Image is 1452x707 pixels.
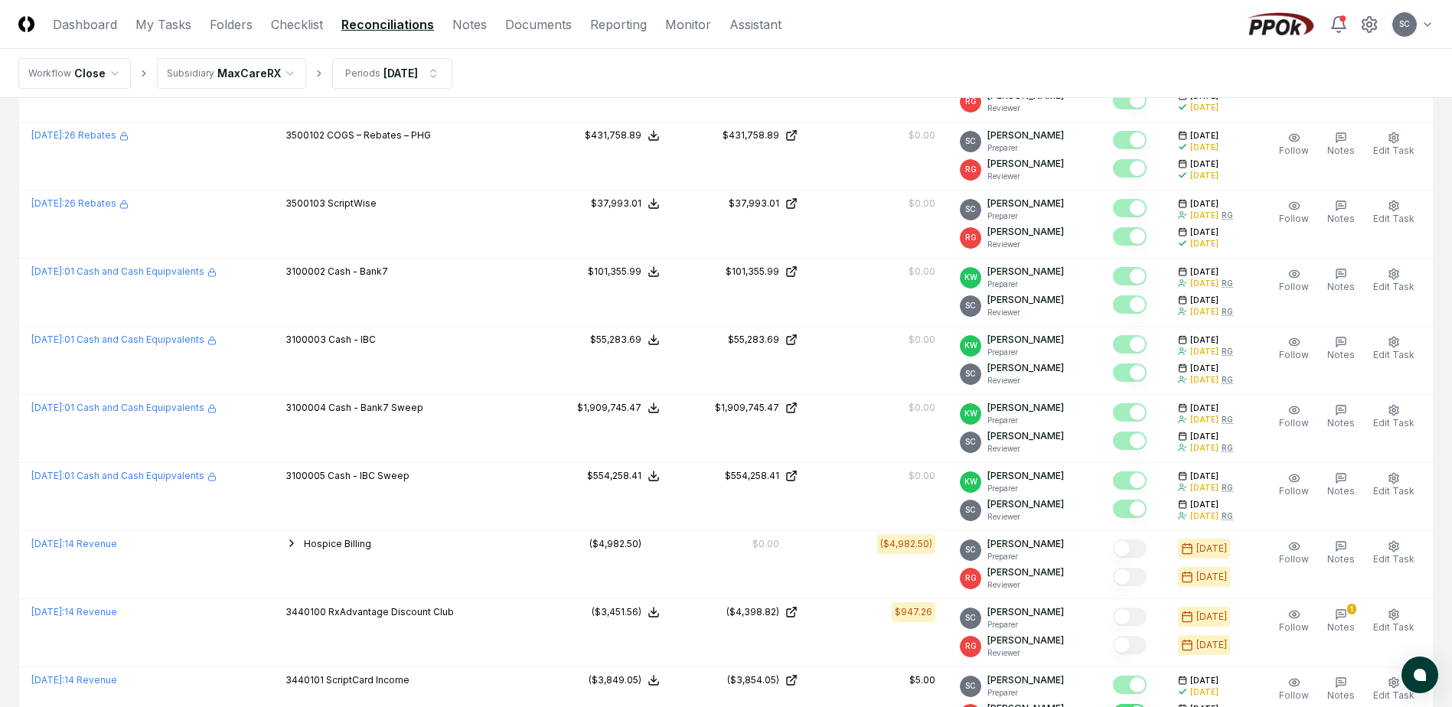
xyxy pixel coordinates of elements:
p: [PERSON_NAME] [987,429,1064,443]
div: $1,909,745.47 [577,401,641,415]
button: Notes [1324,469,1358,501]
button: Notes [1324,537,1358,569]
span: [DATE] : [31,402,64,413]
p: Reviewer [987,103,1064,114]
a: $55,283.69 [684,333,798,347]
span: [DATE] : [31,266,64,277]
button: Mark complete [1113,568,1147,586]
p: Reviewer [987,579,1064,591]
button: Mark complete [1113,227,1147,246]
span: Cash - IBC Sweep [328,470,409,481]
p: [PERSON_NAME] [987,634,1064,647]
div: ($4,982.50) [589,537,641,551]
div: $101,355.99 [726,265,779,279]
button: Follow [1276,605,1312,637]
button: Mark complete [1113,403,1147,422]
div: [DATE] [1190,142,1219,153]
div: [DATE] [1190,278,1219,289]
p: Reviewer [987,375,1064,386]
a: $1,909,745.47 [684,401,798,415]
span: [DATE] : [31,674,64,686]
span: Notes [1327,281,1355,292]
button: Mark complete [1113,363,1147,382]
div: $0.00 [909,129,935,142]
button: Follow [1276,129,1312,161]
p: [PERSON_NAME] [987,537,1064,551]
a: Dashboard [53,15,117,34]
button: SC [1391,11,1418,38]
span: Cash - Bank7 Sweep [328,402,423,413]
span: ScriptWise [328,197,377,209]
span: [DATE] [1190,499,1219,510]
div: $0.00 [752,537,779,551]
button: $1,909,745.47 [577,401,660,415]
span: 3100003 [286,334,326,345]
a: ($4,398.82) [684,605,798,619]
div: [DATE] [1190,210,1219,221]
button: Mark complete [1113,267,1147,285]
div: [DATE] [1190,414,1219,425]
div: RG [1222,442,1233,454]
span: Notes [1327,213,1355,224]
div: [DATE] [1196,570,1227,584]
span: Follow [1279,349,1309,360]
a: [DATE]:14 Revenue [31,606,117,617]
p: [PERSON_NAME] [987,129,1064,142]
div: $0.00 [909,401,935,415]
nav: breadcrumb [18,58,452,89]
span: [DATE] : [31,129,64,141]
div: $55,283.69 [590,333,641,347]
span: Edit Task [1373,281,1414,292]
div: Workflow [28,67,71,80]
p: Preparer [987,619,1064,630]
span: KW [964,272,977,283]
div: RG [1222,482,1233,494]
div: ($3,849.05) [589,673,641,687]
p: [PERSON_NAME] [987,565,1064,579]
p: Preparer [987,210,1064,222]
div: Subsidiary [167,67,214,80]
div: $5.00 [909,673,935,687]
span: SC [965,544,976,555]
button: $55,283.69 [590,333,660,347]
a: Reconciliations [341,15,434,34]
button: Mark complete [1113,295,1147,314]
span: Follow [1279,145,1309,156]
div: $0.00 [909,333,935,347]
a: $554,258.41 [684,469,798,483]
div: ($4,398.82) [726,605,779,619]
span: [DATE] [1190,226,1219,238]
button: Notes [1324,197,1358,229]
span: [DATE] [1190,130,1219,142]
p: Reviewer [987,647,1064,659]
button: Mark complete [1113,500,1147,518]
a: $431,758.89 [684,129,798,142]
p: [PERSON_NAME] [987,605,1064,619]
a: [DATE]:26 Rebates [31,197,129,209]
p: [PERSON_NAME] [987,673,1064,687]
span: SC [965,204,976,215]
button: Mark complete [1113,91,1147,109]
button: Edit Task [1370,469,1418,501]
button: Mark complete [1113,636,1147,654]
span: [DATE] : [31,197,64,209]
div: $554,258.41 [587,469,641,483]
div: 1 [1347,604,1356,614]
span: Follow [1279,621,1309,633]
p: [PERSON_NAME] [987,401,1064,415]
p: [PERSON_NAME] [987,157,1064,171]
p: Reviewer [987,239,1064,250]
div: [DATE] [1190,510,1219,522]
span: Follow [1279,485,1309,497]
p: Reviewer [987,307,1064,318]
button: Mark complete [1113,676,1147,694]
img: PPOk logo [1244,12,1317,37]
div: RG [1222,278,1233,289]
button: Edit Task [1370,537,1418,569]
p: Reviewer [987,171,1064,182]
button: Edit Task [1370,605,1418,637]
span: SC [965,436,976,448]
div: RG [1222,346,1233,357]
span: [DATE] [1190,402,1219,414]
a: Documents [505,15,572,34]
